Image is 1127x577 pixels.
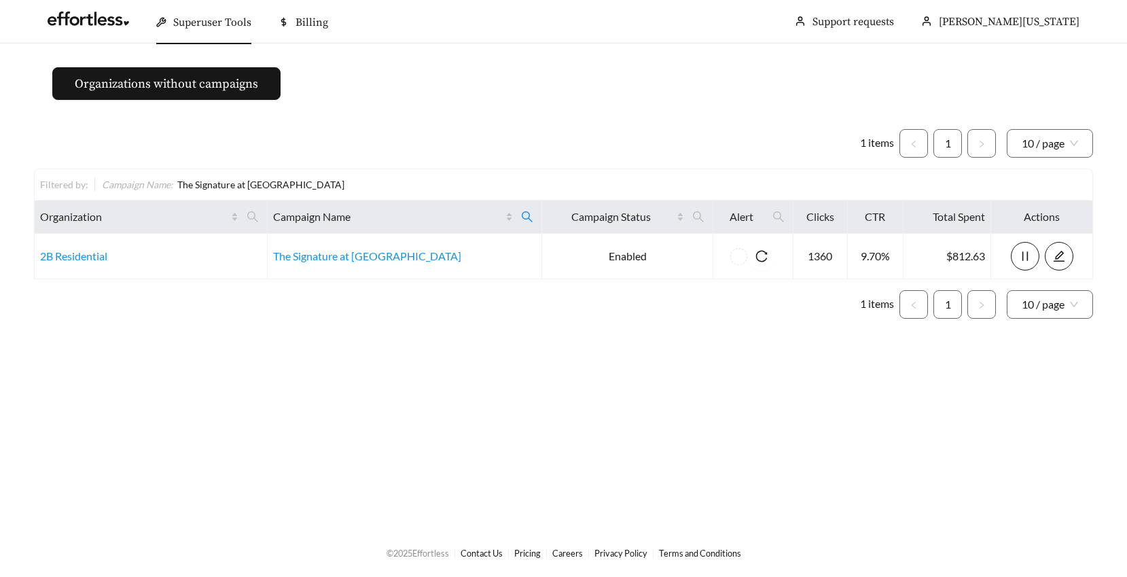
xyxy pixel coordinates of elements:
span: [PERSON_NAME][US_STATE] [939,15,1079,29]
td: 9.70% [848,234,904,279]
div: Page Size [1007,129,1093,158]
span: Organization [40,209,228,225]
button: left [899,129,928,158]
button: Organizations without campaigns [52,67,281,100]
a: 1 [934,291,961,318]
button: left [899,290,928,319]
span: edit [1045,250,1073,262]
span: search [772,211,785,223]
button: edit [1045,242,1073,270]
th: CTR [848,200,904,234]
a: Terms and Conditions [659,548,741,559]
span: Campaign Name [273,209,503,225]
span: 10 / page [1022,291,1078,318]
li: Next Page [967,290,996,319]
span: right [978,140,986,148]
span: Campaign Name : [102,179,173,190]
span: left [910,301,918,309]
a: Careers [552,548,583,559]
span: search [247,211,259,223]
a: Contact Us [461,548,503,559]
li: 1 [933,129,962,158]
span: Organizations without campaigns [75,75,258,93]
span: Alert [719,209,764,225]
a: edit [1045,249,1073,262]
div: Filtered by: [40,177,94,192]
th: Total Spent [904,200,991,234]
li: 1 items [860,129,894,158]
th: Clicks [793,200,848,234]
li: Next Page [967,129,996,158]
button: reload [747,242,776,270]
button: pause [1011,242,1039,270]
button: right [967,129,996,158]
span: Campaign Status [548,209,673,225]
span: search [521,211,533,223]
button: right [967,290,996,319]
a: Privacy Policy [594,548,647,559]
li: 1 [933,290,962,319]
li: 1 items [860,290,894,319]
span: 10 / page [1022,130,1078,157]
a: The Signature at [GEOGRAPHIC_DATA] [273,249,461,262]
th: Actions [991,200,1093,234]
div: Page Size [1007,290,1093,319]
td: Enabled [542,234,713,279]
span: search [241,206,264,228]
span: search [692,211,704,223]
span: search [516,206,539,228]
span: search [767,206,790,228]
a: 1 [934,130,961,157]
span: right [978,301,986,309]
span: © 2025 Effortless [387,548,449,559]
li: Previous Page [899,129,928,158]
span: Billing [296,16,328,29]
span: reload [747,250,776,262]
a: 2B Residential [40,249,107,262]
a: Support requests [812,15,894,29]
span: The Signature at [GEOGRAPHIC_DATA] [177,179,344,190]
span: pause [1012,250,1039,262]
span: Superuser Tools [173,16,251,29]
td: $812.63 [904,234,991,279]
span: left [910,140,918,148]
td: 1360 [793,234,848,279]
li: Previous Page [899,290,928,319]
a: Pricing [514,548,541,559]
span: search [687,206,710,228]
